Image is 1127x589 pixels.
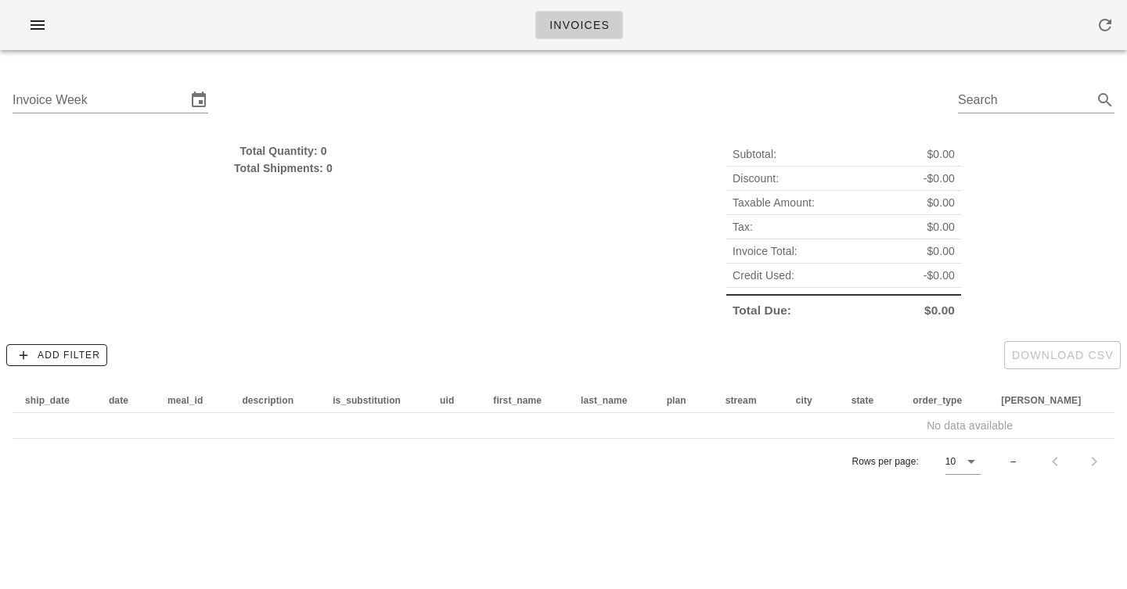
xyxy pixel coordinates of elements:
[481,388,568,413] th: first_name: Not sorted. Activate to sort ascending.
[927,194,955,211] span: $0.00
[13,160,554,177] div: Total Shipments: 0
[927,242,955,260] span: $0.00
[927,145,955,163] span: $0.00
[25,395,70,406] span: ship_date
[427,388,481,413] th: uid: Not sorted. Activate to sort ascending.
[852,395,874,406] span: state
[927,218,955,235] span: $0.00
[167,395,203,406] span: meal_id
[913,395,962,406] span: order_type
[733,170,779,187] span: Discount:
[713,388,783,413] th: stream: Not sorted. Activate to sort ascending.
[320,388,427,413] th: is_substitution: Not sorted. Activate to sort ascending.
[568,388,654,413] th: last_name: Not sorted. Activate to sort ascending.
[733,145,776,163] span: Subtotal:
[109,395,128,406] span: date
[945,454,956,469] div: 10
[852,439,981,484] div: Rows per page:
[945,449,981,474] div: 10Rows per page:
[733,302,791,319] span: Total Due:
[924,302,955,319] span: $0.00
[549,19,610,31] span: Invoices
[13,142,554,160] div: Total Quantity: 0
[839,388,901,413] th: state: Not sorted. Activate to sort ascending.
[1001,395,1081,406] span: [PERSON_NAME]
[733,218,753,235] span: Tax:
[440,395,454,406] span: uid
[155,388,229,413] th: meal_id: Not sorted. Activate to sort ascending.
[733,242,798,260] span: Invoice Total:
[242,395,293,406] span: description
[13,348,100,362] span: Add Filter
[1010,454,1016,469] div: –
[333,395,401,406] span: is_substitution
[796,395,812,406] span: city
[493,395,542,406] span: first_name
[733,267,794,284] span: Credit Used:
[924,267,955,284] span: -$0.00
[900,388,988,413] th: order_type: Not sorted. Activate to sort ascending.
[229,388,320,413] th: description: Not sorted. Activate to sort ascending.
[733,194,815,211] span: Taxable Amount:
[783,388,839,413] th: city: Not sorted. Activate to sort ascending.
[535,11,623,39] a: Invoices
[924,170,955,187] span: -$0.00
[6,344,107,366] button: Add Filter
[581,395,628,406] span: last_name
[654,388,713,413] th: plan: Not sorted. Activate to sort ascending.
[13,388,96,413] th: ship_date: Not sorted. Activate to sort ascending.
[988,388,1107,413] th: tod: Not sorted. Activate to sort ascending.
[667,395,686,406] span: plan
[96,388,155,413] th: date: Not sorted. Activate to sort ascending.
[726,395,757,406] span: stream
